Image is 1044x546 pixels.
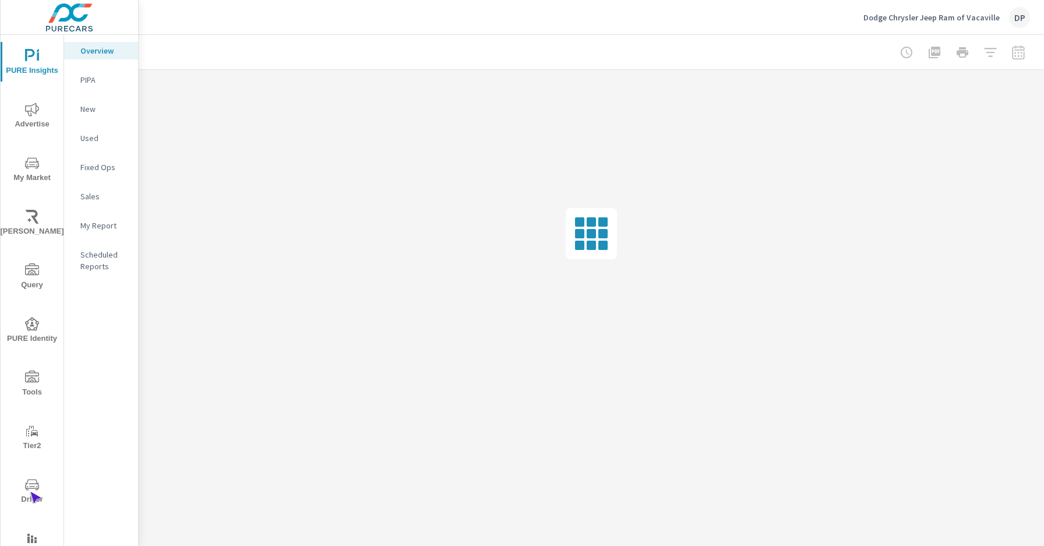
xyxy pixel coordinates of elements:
[4,424,60,453] span: Tier2
[64,71,138,89] div: PIPA
[64,217,138,234] div: My Report
[64,100,138,118] div: New
[4,317,60,346] span: PURE Identity
[4,210,60,238] span: [PERSON_NAME]
[1009,7,1030,28] div: DP
[80,249,129,272] p: Scheduled Reports
[4,263,60,292] span: Query
[4,371,60,399] span: Tools
[64,129,138,147] div: Used
[64,42,138,59] div: Overview
[4,103,60,131] span: Advertise
[80,74,129,86] p: PIPA
[863,12,1000,23] p: Dodge Chrysler Jeep Ram of Vacaville
[80,132,129,144] p: Used
[4,478,60,506] span: Driver
[80,45,129,57] p: Overview
[80,161,129,173] p: Fixed Ops
[4,156,60,185] span: My Market
[64,158,138,176] div: Fixed Ops
[80,191,129,202] p: Sales
[80,103,129,115] p: New
[4,49,60,78] span: PURE Insights
[80,220,129,231] p: My Report
[64,188,138,205] div: Sales
[64,246,138,275] div: Scheduled Reports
